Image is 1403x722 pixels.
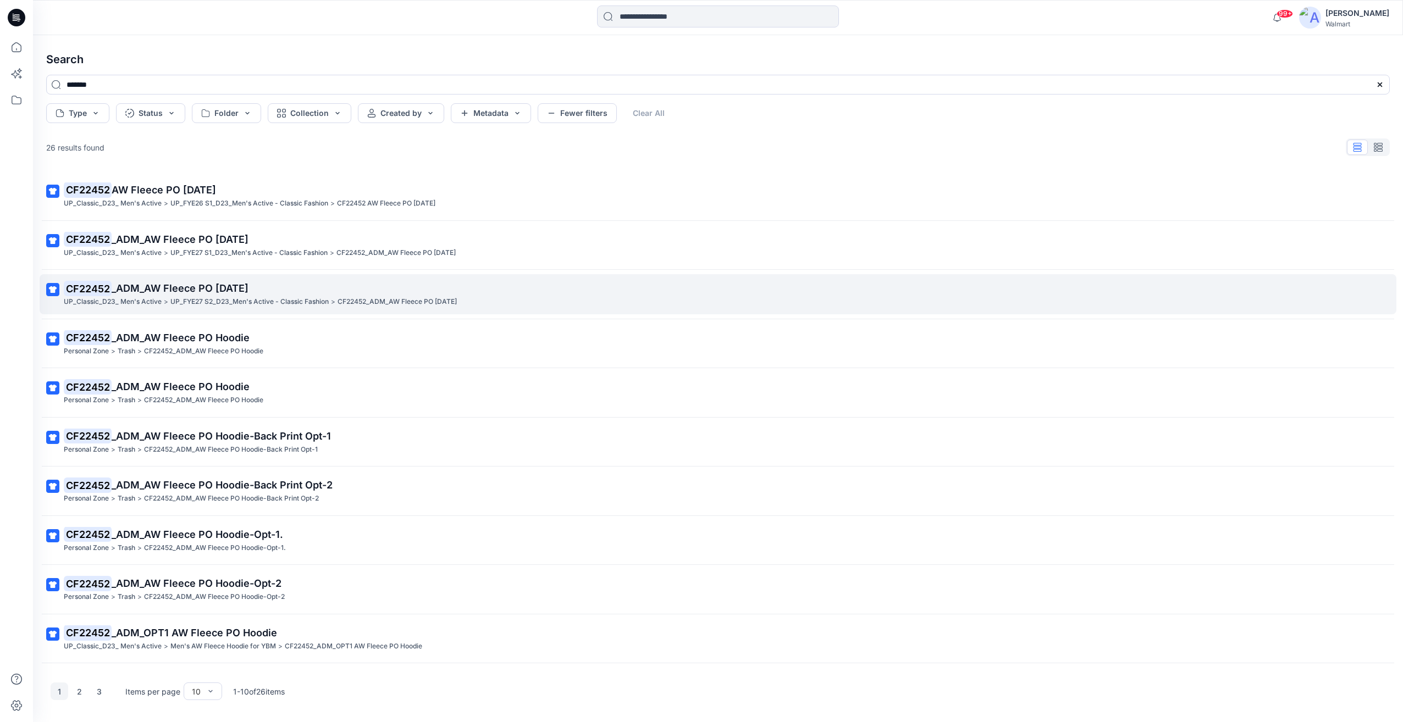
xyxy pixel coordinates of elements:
[164,198,168,209] p: >
[64,247,162,259] p: UP_Classic_D23_ Men's Active
[137,395,142,406] p: >
[118,444,135,456] p: Trash
[137,444,142,456] p: >
[125,686,180,697] p: Items per page
[40,520,1396,560] a: CF22452_ADM_AW Fleece PO Hoodie-Opt-1.Personal Zone>Trash>CF22452_ADM_AW Fleece PO Hoodie-Opt-1.
[137,346,142,357] p: >
[64,330,112,345] mark: CF22452
[46,142,104,153] p: 26 results found
[40,373,1396,413] a: CF22452_ADM_AW Fleece PO HoodiePersonal Zone>Trash>CF22452_ADM_AW Fleece PO Hoodie
[144,542,286,554] p: CF22452_ADM_AW Fleece PO Hoodie-Opt-1.
[144,444,318,456] p: CF22452_ADM_AW Fleece PO Hoodie-Back Print Opt-1
[137,493,142,504] p: >
[40,569,1396,609] a: CF22452_ADM_AW Fleece PO Hoodie-Opt-2Personal Zone>Trash>CF22452_ADM_AW Fleece PO Hoodie-Opt-2
[64,231,112,247] mark: CF22452
[112,234,248,245] span: _ADM_AW Fleece PO [DATE]
[1277,9,1293,18] span: 99+
[112,430,331,442] span: _ADM_AW Fleece PO Hoodie-Back Print Opt-1
[144,591,285,603] p: CF22452_ADM_AW Fleece PO Hoodie-Opt-2
[338,296,457,308] p: CF22452_ADM_AW Fleece PO 03OCT24
[1325,7,1389,20] div: [PERSON_NAME]
[112,282,248,294] span: _ADM_AW Fleece PO [DATE]
[330,247,334,259] p: >
[40,274,1396,314] a: CF22452_ADM_AW Fleece PO [DATE]UP_Classic_D23_ Men's Active>UP_FYE27 S2_D23_Men's Active - Classi...
[112,332,250,343] span: _ADM_AW Fleece PO Hoodie
[64,591,109,603] p: Personal Zone
[144,346,263,357] p: CF22452_ADM_AW Fleece PO Hoodie
[116,103,185,123] button: Status
[40,471,1396,511] a: CF22452_ADM_AW Fleece PO Hoodie-Back Print Opt-2Personal Zone>Trash>CF22452_ADM_AW Fleece PO Hood...
[137,591,142,603] p: >
[111,542,115,554] p: >
[64,477,112,493] mark: CF22452
[40,422,1396,462] a: CF22452_ADM_AW Fleece PO Hoodie-Back Print Opt-1Personal Zone>Trash>CF22452_ADM_AW Fleece PO Hood...
[144,395,263,406] p: CF22452_ADM_AW Fleece PO Hoodie
[64,182,112,197] mark: CF22452
[118,346,135,357] p: Trash
[330,198,335,209] p: >
[64,281,112,296] mark: CF22452
[64,641,162,652] p: UP_Classic_D23_ Men's Active
[46,103,109,123] button: Type
[64,395,109,406] p: Personal Zone
[64,296,162,308] p: UP_Classic_D23_ Men's Active
[37,44,1399,75] h4: Search
[278,641,283,652] p: >
[111,395,115,406] p: >
[112,184,216,196] span: AW Fleece PO [DATE]
[112,381,250,392] span: _ADM_AW Fleece PO Hoodie
[40,225,1396,265] a: CF22452_ADM_AW Fleece PO [DATE]UP_Classic_D23_ Men's Active>UP_FYE27 S1_D23_Men's Active - Classi...
[40,176,1396,216] a: CF22452AW Fleece PO [DATE]UP_Classic_D23_ Men's Active>UP_FYE26 S1_D23_Men's Active - Classic Fas...
[192,686,201,697] div: 10
[170,296,329,308] p: UP_FYE27 S2_D23_Men's Active - Classic Fashion
[233,686,285,697] p: 1 - 10 of 26 items
[538,103,617,123] button: Fewer filters
[64,576,112,591] mark: CF22452
[112,479,333,491] span: _ADM_AW Fleece PO Hoodie-Back Print Opt-2
[111,591,115,603] p: >
[64,428,112,443] mark: CF22452
[451,103,531,123] button: Metadata
[118,395,135,406] p: Trash
[331,296,335,308] p: >
[192,103,261,123] button: Folder
[112,627,277,638] span: _ADM_OPT1 AW Fleece PO Hoodie
[112,529,283,540] span: _ADM_AW Fleece PO Hoodie-Opt-1.
[51,682,68,700] button: 1
[64,198,162,209] p: UP_Classic_D23_ Men's Active
[64,444,109,456] p: Personal Zone
[170,641,276,652] p: Men's AW Fleece Hoodie for YBM
[118,542,135,554] p: Trash
[111,493,115,504] p: >
[164,641,168,652] p: >
[112,577,281,589] span: _ADM_AW Fleece PO Hoodie-Opt-2
[336,247,456,259] p: CF22452_ADM_AW Fleece PO 03OCT24
[64,542,109,554] p: Personal Zone
[64,346,109,357] p: Personal Zone
[285,641,422,652] p: CF22452_ADM_OPT1 AW Fleece PO Hoodie
[64,526,112,542] mark: CF22452
[90,682,108,700] button: 3
[64,379,112,395] mark: CF22452
[164,247,168,259] p: >
[164,296,168,308] p: >
[137,542,142,554] p: >
[64,625,112,640] mark: CF22452
[111,444,115,456] p: >
[118,493,135,504] p: Trash
[40,324,1396,364] a: CF22452_ADM_AW Fleece PO HoodiePersonal Zone>Trash>CF22452_ADM_AW Fleece PO Hoodie
[118,591,135,603] p: Trash
[111,346,115,357] p: >
[144,493,319,504] p: CF22452_ADM_AW Fleece PO Hoodie-Back Print Opt-2
[170,247,328,259] p: UP_FYE27 S1_D23_Men's Active - Classic Fashion
[1325,20,1389,28] div: Walmart
[337,198,435,209] p: CF22452 AW Fleece PO 01MAY24
[170,198,328,209] p: UP_FYE26 S1_D23_Men's Active - Classic Fashion
[70,682,88,700] button: 2
[64,493,109,504] p: Personal Zone
[1299,7,1321,29] img: avatar
[268,103,351,123] button: Collection
[358,103,444,123] button: Created by
[40,619,1396,659] a: CF22452_ADM_OPT1 AW Fleece PO HoodieUP_Classic_D23_ Men's Active>Men's AW Fleece Hoodie for YBM>C...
